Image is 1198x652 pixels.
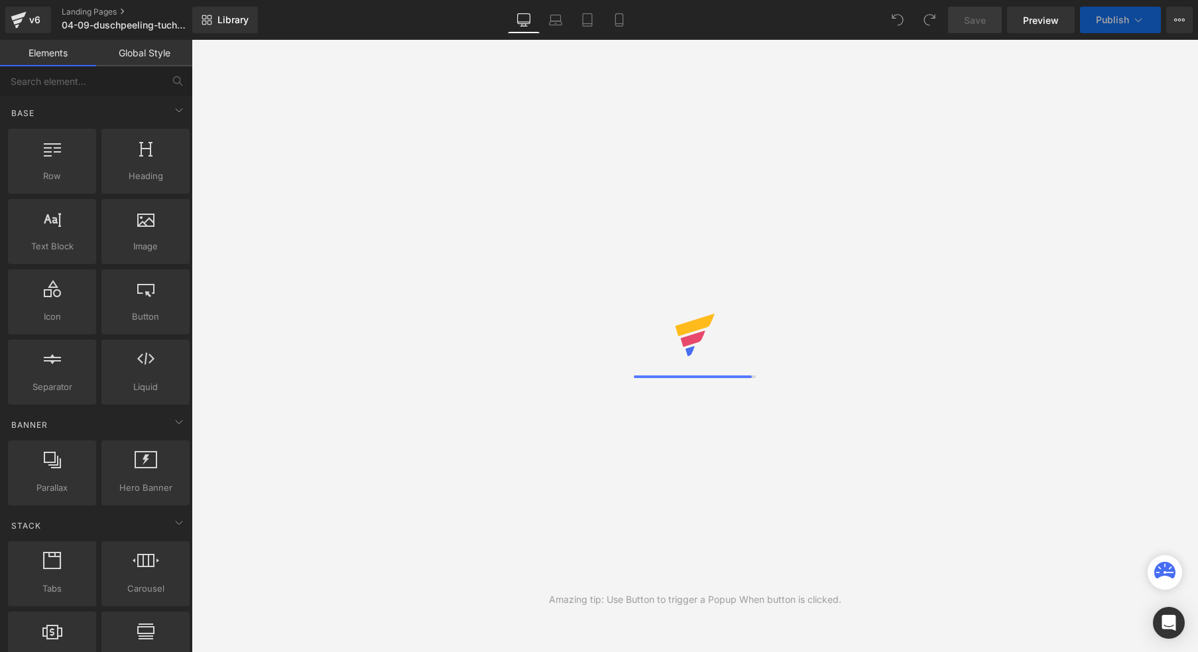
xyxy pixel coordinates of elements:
a: Preview [1007,7,1075,33]
div: Amazing tip: Use Button to trigger a Popup When button is clicked. [549,592,841,607]
a: Global Style [96,40,192,66]
a: Landing Pages [62,7,214,17]
span: Library [217,14,249,26]
span: Liquid [105,380,186,394]
span: Base [10,107,36,119]
span: Preview [1023,13,1059,27]
div: Open Intercom Messenger [1153,607,1185,639]
span: Publish [1096,15,1129,25]
span: Stack [10,519,42,532]
a: Tablet [571,7,603,33]
button: Undo [884,7,911,33]
button: Publish [1080,7,1161,33]
span: Separator [12,380,92,394]
span: Tabs [12,582,92,596]
button: More [1166,7,1193,33]
button: Redo [916,7,943,33]
a: Laptop [540,7,571,33]
span: Banner [10,419,49,431]
a: v6 [5,7,51,33]
span: Hero Banner [105,481,186,495]
span: Carousel [105,582,186,596]
span: Image [105,239,186,253]
span: Row [12,169,92,183]
span: 04-09-duschpeeling-tuch-adv-v2-beauty-redtrack [62,20,189,31]
span: Button [105,310,186,324]
a: Mobile [603,7,635,33]
span: Heading [105,169,186,183]
a: New Library [192,7,258,33]
span: Save [964,13,986,27]
span: Text Block [12,239,92,253]
span: Icon [12,310,92,324]
a: Desktop [508,7,540,33]
div: v6 [27,11,43,29]
span: Parallax [12,481,92,495]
